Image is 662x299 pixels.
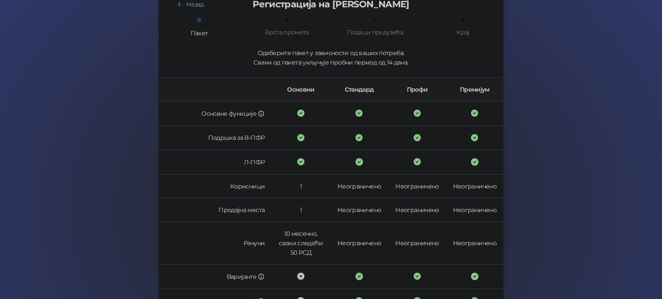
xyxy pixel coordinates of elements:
[446,175,503,198] td: Неограничено
[159,126,272,151] td: Подршка за В-ПФР
[388,222,446,265] td: Неограничено
[456,28,469,37] div: Крај
[388,198,446,222] td: Неограничено
[388,78,446,102] th: Профи
[159,265,272,289] td: Варијанте
[265,28,309,37] div: Врста промета
[388,175,446,198] td: Неограничено
[446,78,503,102] th: Премијум
[159,102,272,126] td: Основне функције
[272,198,330,222] td: 1
[330,78,389,102] th: Стандард
[159,150,272,175] td: Л-ПФР
[159,198,272,222] td: Продајна места
[347,28,403,37] div: Подаци предузећа
[446,222,503,265] td: Неограничено
[169,48,493,67] div: Одаберите пакет у зависности од ваших потреба. Сваки од пакета укључује пробни период од 14 дана.
[159,175,272,198] td: Корисници
[330,198,389,222] td: Неограничено
[330,222,389,265] td: Неограничено
[159,222,272,265] td: Рачуни
[330,175,389,198] td: Неограничено
[190,28,208,38] div: Пакет
[272,175,330,198] td: 1
[272,222,330,265] td: 10 месечно, сваки следећи 50 РСД
[272,78,330,102] th: Основни
[446,198,503,222] td: Неограничено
